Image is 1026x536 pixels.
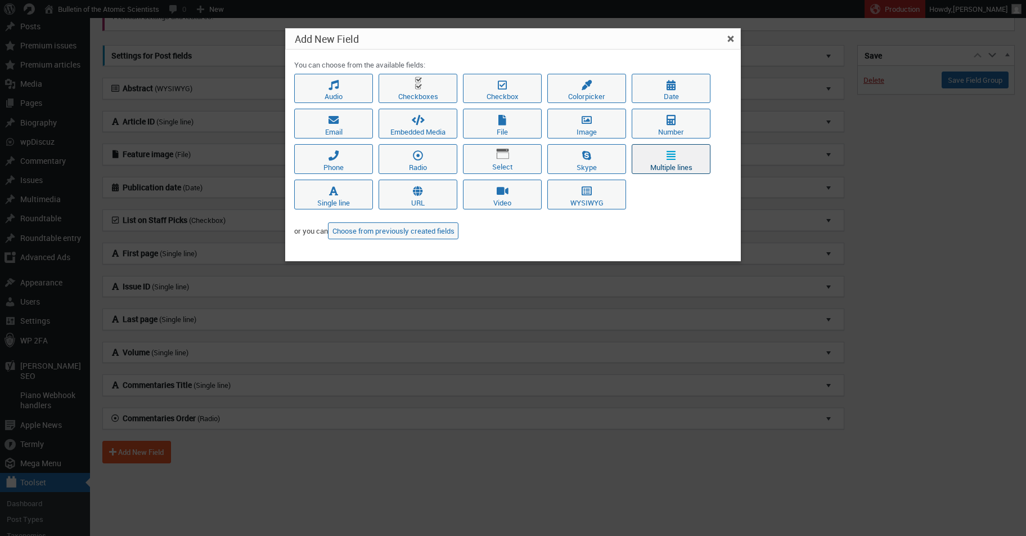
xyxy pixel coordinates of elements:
button: URL [379,180,457,209]
button: Date [632,74,710,104]
p: You can choose from the available fields: [294,60,732,71]
button: Choose from previously created fields [328,222,458,239]
button: Video [463,180,542,209]
button: Email [294,109,373,139]
button: Colorpicker [547,74,626,104]
button: Number [632,109,710,139]
button: Multiple lines [632,144,710,174]
button: Image [547,109,626,139]
button: Single line [294,180,373,209]
button: Embedded Media [379,109,457,139]
button: Checkboxes [379,74,457,104]
p: or you can [294,222,732,245]
button: Phone [294,144,373,174]
button: Radio [379,144,457,174]
button: Skype [547,144,626,174]
button: Audio [294,74,373,104]
button: Checkbox [463,74,542,104]
button: WYSIWYG [547,180,626,209]
button: File [463,109,542,139]
button: false [721,29,741,49]
span: Add New Field [295,29,720,49]
button: Select [463,144,542,174]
